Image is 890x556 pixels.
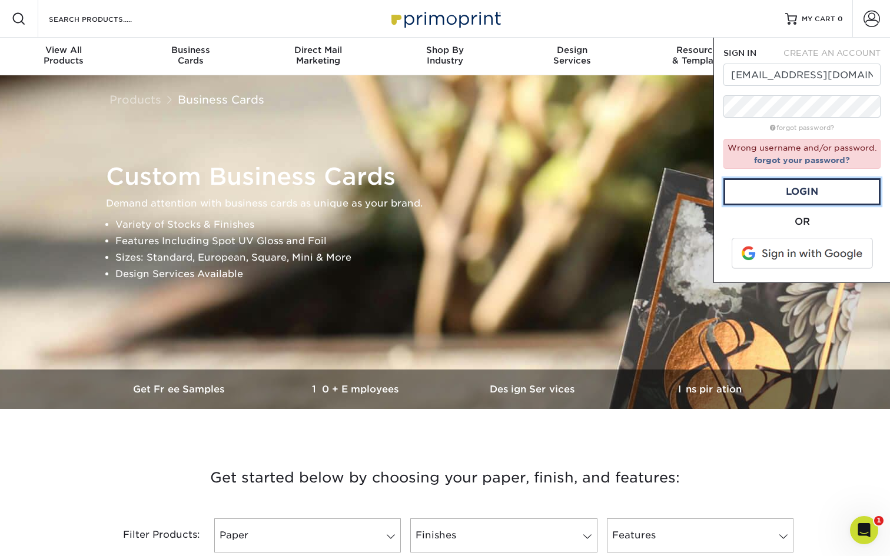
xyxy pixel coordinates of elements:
[850,516,878,544] iframe: Intercom live chat
[127,45,254,66] div: Cards
[109,93,161,106] a: Products
[254,45,381,55] span: Direct Mail
[445,369,622,409] a: Design Services
[723,64,881,86] input: Email
[92,518,210,552] div: Filter Products:
[445,384,622,395] h3: Design Services
[106,162,795,191] h1: Custom Business Cards
[770,124,834,132] a: forgot password?
[127,45,254,55] span: Business
[636,45,763,55] span: Resources
[115,233,795,249] li: Features Including Spot UV Gloss and Foil
[509,45,636,55] span: Design
[178,93,264,106] a: Business Cards
[622,369,798,409] a: Inspiration
[48,12,162,26] input: SEARCH PRODUCTS.....
[410,518,597,552] a: Finishes
[509,38,636,75] a: DesignServices
[386,6,504,31] img: Primoprint
[636,45,763,66] div: & Templates
[802,14,835,24] span: MY CART
[115,217,795,233] li: Variety of Stocks & Finishes
[723,139,881,169] div: Wrong username and/or password.
[509,45,636,66] div: Services
[127,38,254,75] a: BusinessCards
[381,38,509,75] a: Shop ByIndustry
[92,369,268,409] a: Get Free Samples
[254,38,381,75] a: Direct MailMarketing
[874,516,884,525] span: 1
[268,369,445,409] a: 10+ Employees
[783,48,881,58] span: CREATE AN ACCOUNT
[101,451,789,504] h3: Get started below by choosing your paper, finish, and features:
[754,155,850,165] a: forgot your password?
[622,384,798,395] h3: Inspiration
[636,38,763,75] a: Resources& Templates
[607,518,793,552] a: Features
[115,266,795,282] li: Design Services Available
[106,195,795,212] p: Demand attention with business cards as unique as your brand.
[214,518,401,552] a: Paper
[723,215,881,229] div: OR
[92,384,268,395] h3: Get Free Samples
[723,48,756,58] span: SIGN IN
[254,45,381,66] div: Marketing
[381,45,509,55] span: Shop By
[3,520,100,552] iframe: Google Customer Reviews
[115,249,795,266] li: Sizes: Standard, European, Square, Mini & More
[381,45,509,66] div: Industry
[723,178,881,205] a: Login
[268,384,445,395] h3: 10+ Employees
[838,15,843,23] span: 0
